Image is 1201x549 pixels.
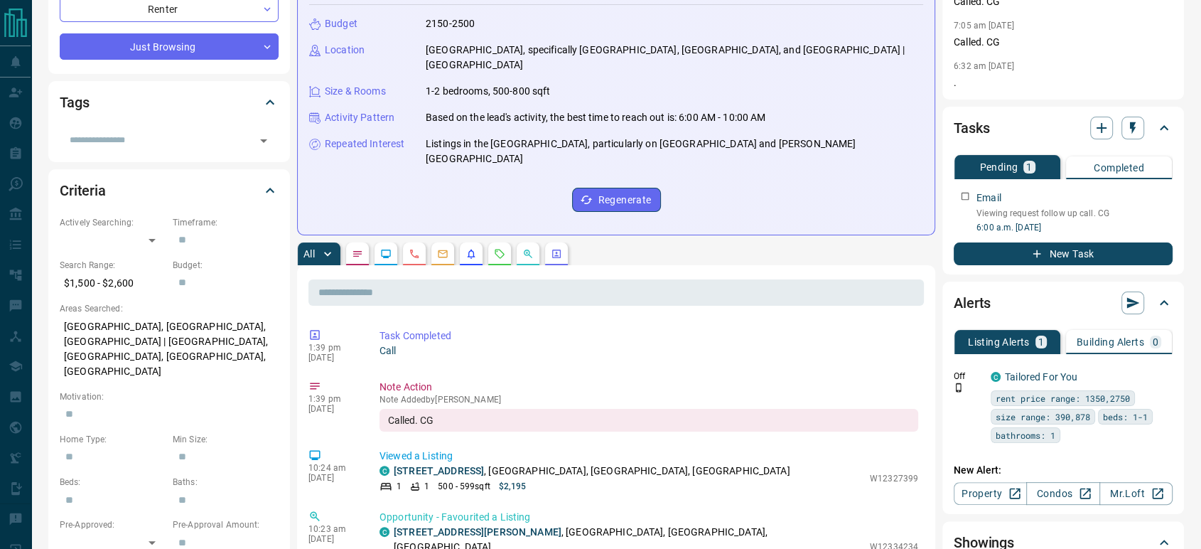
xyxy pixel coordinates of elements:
[394,465,484,476] a: [STREET_ADDRESS]
[379,466,389,476] div: condos.ca
[1038,337,1044,347] p: 1
[976,191,1001,206] p: Email
[426,110,765,125] p: Based on the lead's activity, the best time to reach out is: 6:00 AM - 10:00 AM
[379,527,389,537] div: condos.ca
[173,433,279,446] p: Min Size:
[379,449,918,464] p: Viewed a Listing
[60,179,106,202] h2: Criteria
[60,476,166,489] p: Beds:
[499,480,527,493] p: $2,195
[954,117,989,139] h2: Tasks
[173,476,279,489] p: Baths:
[426,137,923,166] p: Listings in the [GEOGRAPHIC_DATA], particularly on [GEOGRAPHIC_DATA] and [PERSON_NAME][GEOGRAPHIC...
[954,75,1173,90] p: .
[325,84,386,99] p: Size & Rooms
[308,343,358,353] p: 1:39 pm
[426,16,475,31] p: 2150-2500
[254,131,274,151] button: Open
[409,248,420,260] svg: Calls
[60,315,279,383] p: [GEOGRAPHIC_DATA], [GEOGRAPHIC_DATA], [GEOGRAPHIC_DATA] | [GEOGRAPHIC_DATA], [GEOGRAPHIC_DATA], [...
[968,337,1030,347] p: Listing Alerts
[379,395,918,405] p: Note Added by [PERSON_NAME]
[1099,482,1173,505] a: Mr.Loft
[1077,337,1144,347] p: Building Alerts
[60,91,89,114] h2: Tags
[60,433,166,446] p: Home Type:
[394,526,561,538] a: [STREET_ADDRESS][PERSON_NAME]
[379,380,918,395] p: Note Action
[308,463,358,473] p: 10:24 am
[60,216,166,229] p: Actively Searching:
[870,472,918,485] p: W12327399
[308,353,358,363] p: [DATE]
[1153,337,1158,347] p: 0
[173,259,279,272] p: Budget:
[303,249,315,259] p: All
[572,188,661,212] button: Regenerate
[60,33,279,60] div: Just Browsing
[996,410,1090,424] span: size range: 390,878
[325,43,365,58] p: Location
[394,464,790,479] p: , [GEOGRAPHIC_DATA], [GEOGRAPHIC_DATA], [GEOGRAPHIC_DATA]
[60,272,166,295] p: $1,500 - $2,600
[424,480,429,493] p: 1
[954,61,1014,71] p: 6:32 am [DATE]
[379,343,918,358] p: Call
[60,174,279,208] div: Criteria
[308,473,358,483] p: [DATE]
[397,480,402,493] p: 1
[954,463,1173,478] p: New Alert:
[954,35,1173,50] p: Called. CG
[1005,371,1077,383] a: Tailored For You
[173,216,279,229] p: Timeframe:
[60,85,279,119] div: Tags
[954,286,1173,320] div: Alerts
[352,248,363,260] svg: Notes
[308,404,358,414] p: [DATE]
[551,248,562,260] svg: Agent Actions
[954,370,982,383] p: Off
[996,428,1055,442] span: bathrooms: 1
[325,137,404,151] p: Repeated Interest
[976,207,1173,220] p: Viewing request follow up call. CG
[979,162,1018,172] p: Pending
[379,329,918,343] p: Task Completed
[465,248,477,260] svg: Listing Alerts
[437,248,448,260] svg: Emails
[1103,410,1148,424] span: beds: 1-1
[325,16,357,31] p: Budget
[60,518,166,531] p: Pre-Approved:
[991,372,1001,382] div: condos.ca
[379,409,918,432] div: Called. CG
[380,248,392,260] svg: Lead Browsing Activity
[60,302,279,315] p: Areas Searched:
[954,111,1173,145] div: Tasks
[325,110,394,125] p: Activity Pattern
[426,84,550,99] p: 1-2 bedrooms, 500-800 sqft
[60,390,279,403] p: Motivation:
[954,383,964,393] svg: Push Notification Only
[494,248,505,260] svg: Requests
[954,21,1014,31] p: 7:05 am [DATE]
[438,480,490,493] p: 500 - 599 sqft
[976,221,1173,234] p: 6:00 a.m. [DATE]
[426,43,923,73] p: [GEOGRAPHIC_DATA], specifically [GEOGRAPHIC_DATA], [GEOGRAPHIC_DATA], and [GEOGRAPHIC_DATA] | [GE...
[60,259,166,272] p: Search Range:
[1026,482,1099,505] a: Condos
[954,292,991,314] h2: Alerts
[173,518,279,531] p: Pre-Approval Amount:
[1094,163,1144,173] p: Completed
[308,534,358,544] p: [DATE]
[308,524,358,534] p: 10:23 am
[996,391,1130,405] span: rent price range: 1350,2750
[954,242,1173,265] button: New Task
[379,510,918,525] p: Opportunity - Favourited a Listing
[522,248,534,260] svg: Opportunities
[1026,162,1032,172] p: 1
[308,394,358,404] p: 1:39 pm
[954,482,1027,505] a: Property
